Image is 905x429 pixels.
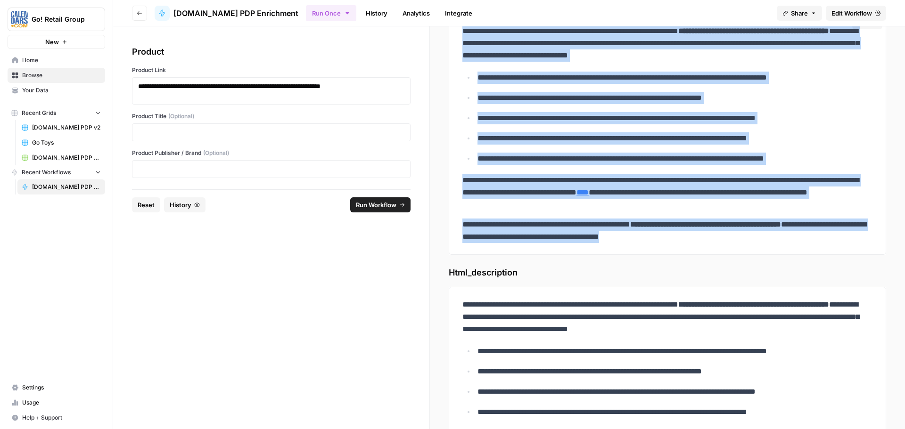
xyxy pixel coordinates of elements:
[173,8,298,19] span: [DOMAIN_NAME] PDP Enrichment
[356,200,396,210] span: Run Workflow
[22,109,56,117] span: Recent Grids
[360,6,393,21] a: History
[8,380,105,395] a: Settings
[17,179,105,194] a: [DOMAIN_NAME] PDP Enrichment
[306,5,356,21] button: Run Once
[11,11,28,28] img: Go! Retail Group Logo
[22,168,71,177] span: Recent Workflows
[8,410,105,425] button: Help + Support
[831,8,872,18] span: Edit Workflow
[8,53,105,68] a: Home
[22,56,101,65] span: Home
[32,15,89,24] span: Go! Retail Group
[777,6,822,21] button: Share
[32,123,101,132] span: [DOMAIN_NAME] PDP v2
[132,45,411,58] div: Product
[203,149,229,157] span: (Optional)
[22,413,101,422] span: Help + Support
[132,149,411,157] label: Product Publisher / Brand
[22,383,101,392] span: Settings
[791,8,808,18] span: Share
[8,68,105,83] a: Browse
[32,154,101,162] span: [DOMAIN_NAME] PDP Enrichment Grid
[826,6,886,21] a: Edit Workflow
[132,66,411,74] label: Product Link
[8,106,105,120] button: Recent Grids
[8,35,105,49] button: New
[22,86,101,95] span: Your Data
[8,8,105,31] button: Workspace: Go! Retail Group
[8,83,105,98] a: Your Data
[170,200,191,210] span: History
[439,6,478,21] a: Integrate
[132,112,411,121] label: Product Title
[132,197,160,212] button: Reset
[17,135,105,150] a: Go Toys
[17,150,105,165] a: [DOMAIN_NAME] PDP Enrichment Grid
[168,112,194,121] span: (Optional)
[32,183,101,191] span: [DOMAIN_NAME] PDP Enrichment
[8,395,105,410] a: Usage
[22,71,101,80] span: Browse
[17,120,105,135] a: [DOMAIN_NAME] PDP v2
[8,165,105,179] button: Recent Workflows
[164,197,206,212] button: History
[138,200,155,210] span: Reset
[350,197,411,212] button: Run Workflow
[32,138,101,147] span: Go Toys
[397,6,436,21] a: Analytics
[155,6,298,21] a: [DOMAIN_NAME] PDP Enrichment
[22,398,101,407] span: Usage
[449,266,886,279] span: Html_description
[45,37,59,47] span: New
